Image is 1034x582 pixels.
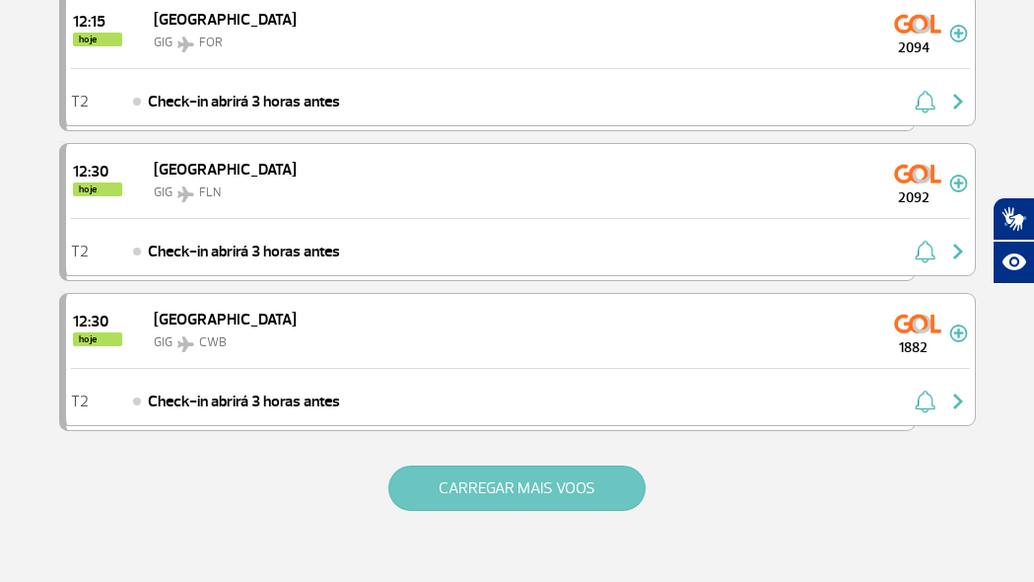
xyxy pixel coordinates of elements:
[946,90,970,113] img: seta-direita-painel-voo.svg
[73,33,122,46] span: hoje
[154,184,172,200] span: GIG
[993,197,1034,284] div: Plugin de acessibilidade da Hand Talk.
[946,390,970,413] img: seta-direita-painel-voo.svg
[71,245,89,258] span: T2
[878,337,949,358] span: 1882
[946,240,970,263] img: seta-direita-painel-voo.svg
[154,334,172,350] span: GIG
[915,240,935,263] img: sino-painel-voo.svg
[894,8,941,39] img: GOL Transportes Aereos
[154,310,297,329] span: [GEOGRAPHIC_DATA]
[154,10,297,30] span: [GEOGRAPHIC_DATA]
[894,308,941,339] img: GOL Transportes Aereos
[154,35,172,50] span: GIG
[949,175,968,192] img: mais-info-painel-voo.svg
[915,390,935,413] img: sino-painel-voo.svg
[894,158,941,189] img: GOL Transportes Aereos
[199,35,223,50] span: FOR
[993,197,1034,241] button: Abrir tradutor de língua de sinais.
[71,95,89,109] span: T2
[148,240,340,263] span: Check-in abrirá 3 horas antes
[73,182,122,196] span: hoje
[71,395,89,408] span: T2
[878,37,949,58] span: 2094
[878,187,949,208] span: 2092
[949,25,968,42] img: mais-info-painel-voo.svg
[388,466,646,511] button: CARREGAR MAIS VOOS
[949,325,968,342] img: mais-info-painel-voo.svg
[199,334,227,350] span: CWB
[148,90,340,113] span: Check-in abrirá 3 horas antes
[73,314,122,329] span: 2025-09-30 12:30:00
[915,90,935,113] img: sino-painel-voo.svg
[993,241,1034,284] button: Abrir recursos assistivos.
[154,160,297,180] span: [GEOGRAPHIC_DATA]
[148,390,340,413] span: Check-in abrirá 3 horas antes
[73,164,122,180] span: 2025-09-30 12:30:00
[73,14,122,30] span: 2025-09-30 12:15:00
[73,332,122,346] span: hoje
[199,184,221,200] span: FLN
